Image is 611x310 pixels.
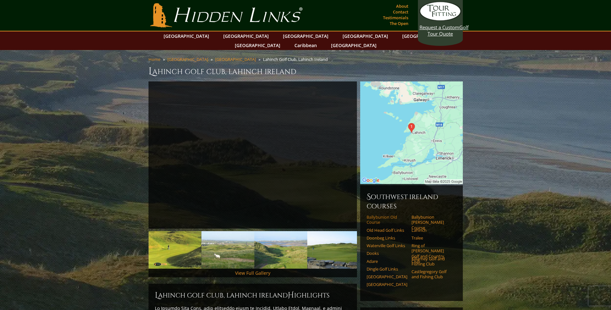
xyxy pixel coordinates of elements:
[288,290,294,300] span: H
[367,282,407,287] a: [GEOGRAPHIC_DATA]
[412,214,452,230] a: Ballybunion [PERSON_NAME] Course
[220,31,272,41] a: [GEOGRAPHIC_DATA]
[235,270,270,276] a: View Full Gallery
[367,235,407,240] a: Doonbeg Links
[263,56,330,62] li: Lahinch Golf Club, Lahinch Ireland
[360,81,463,184] img: Google Map of Lahinch, Co. Clare, Ireland
[420,24,459,30] span: Request a Custom
[167,56,208,62] a: [GEOGRAPHIC_DATA]
[367,266,407,272] a: Dingle Golf Links
[160,31,212,41] a: [GEOGRAPHIC_DATA]
[149,65,463,78] h1: Lahinch Golf Club, Lahinch Ireland
[367,259,407,264] a: Adare
[412,243,452,264] a: Ring of [PERSON_NAME] Golf and Country Club
[291,41,320,50] a: Caribbean
[367,243,407,248] a: Waterville Golf Links
[381,13,410,22] a: Testimonials
[215,56,256,62] a: [GEOGRAPHIC_DATA]
[420,2,461,37] a: Request a CustomGolf Tour Quote
[339,31,391,41] a: [GEOGRAPHIC_DATA]
[149,56,160,62] a: Home
[367,214,407,225] a: Ballybunion Old Course
[399,31,451,41] a: [GEOGRAPHIC_DATA]
[412,269,452,280] a: Castlegregory Golf and Fishing Club
[155,290,351,300] h2: Lahinch Golf Club, Lahinch Ireland ighlights
[367,192,456,211] h6: Southwest Ireland Courses
[412,228,452,233] a: Lahinch
[328,41,380,50] a: [GEOGRAPHIC_DATA]
[232,41,284,50] a: [GEOGRAPHIC_DATA]
[412,256,452,267] a: Killarney Golf and Fishing Club
[395,2,410,11] a: About
[412,235,452,240] a: Tralee
[388,19,410,28] a: The Open
[367,251,407,256] a: Dooks
[367,228,407,233] a: Old Head Golf Links
[367,274,407,279] a: [GEOGRAPHIC_DATA]
[280,31,332,41] a: [GEOGRAPHIC_DATA]
[391,7,410,16] a: Contact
